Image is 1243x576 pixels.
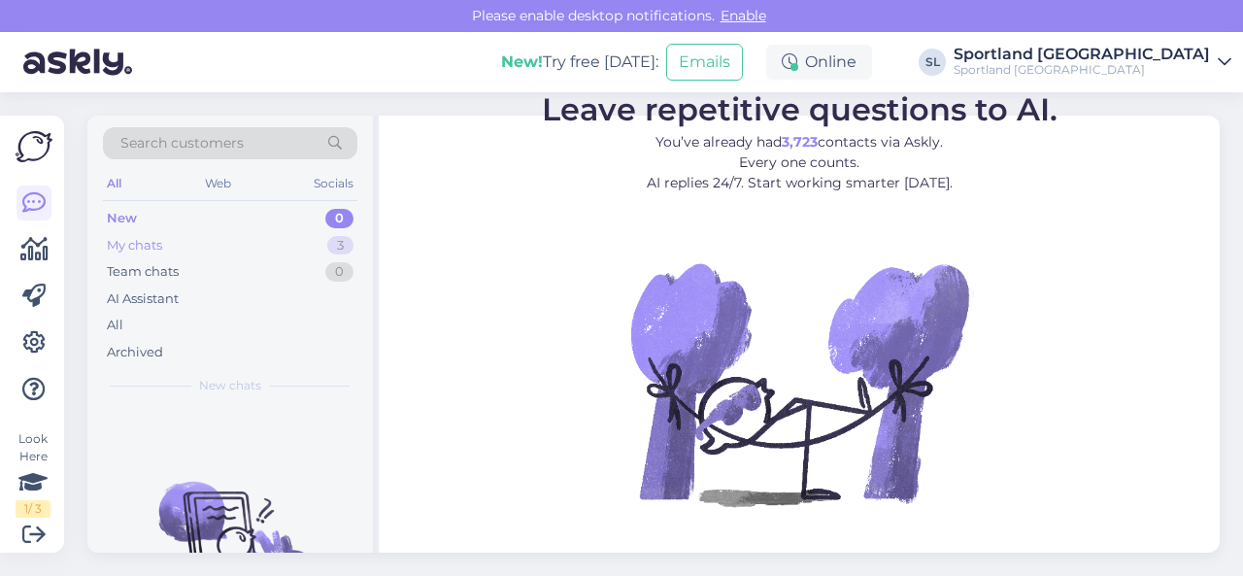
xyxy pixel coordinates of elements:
span: Search customers [120,133,244,153]
img: No Chat active [624,209,974,559]
div: 3 [327,236,353,255]
div: Sportland [GEOGRAPHIC_DATA] [954,47,1210,62]
div: Online [766,45,872,80]
div: Team chats [107,262,179,282]
a: Sportland [GEOGRAPHIC_DATA]Sportland [GEOGRAPHIC_DATA] [954,47,1231,78]
div: 0 [325,209,353,228]
button: Emails [666,44,743,81]
div: Archived [107,343,163,362]
div: SL [919,49,946,76]
span: New chats [199,377,261,394]
div: 0 [325,262,353,282]
div: My chats [107,236,162,255]
div: All [107,316,123,335]
b: 3,723 [782,133,818,151]
p: You’ve already had contacts via Askly. Every one counts. AI replies 24/7. Start working smarter [... [542,132,1058,193]
div: All [103,171,125,196]
span: Enable [715,7,772,24]
div: New [107,209,137,228]
div: AI Assistant [107,289,179,309]
div: 1 / 3 [16,500,50,518]
div: Look Here [16,430,50,518]
b: New! [501,52,543,71]
img: Askly Logo [16,131,52,162]
div: Sportland [GEOGRAPHIC_DATA] [954,62,1210,78]
div: Web [201,171,235,196]
div: Try free [DATE]: [501,51,658,74]
div: Socials [310,171,357,196]
span: Leave repetitive questions to AI. [542,90,1058,128]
